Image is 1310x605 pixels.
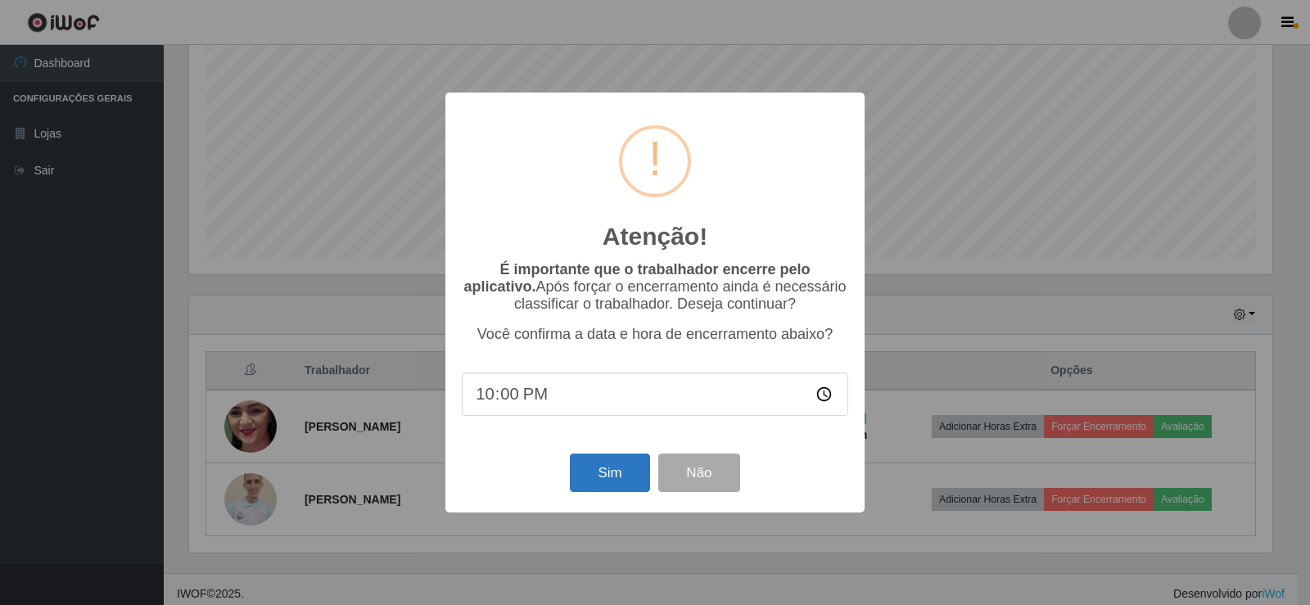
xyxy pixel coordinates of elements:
p: Após forçar o encerramento ainda é necessário classificar o trabalhador. Deseja continuar? [462,261,848,313]
p: Você confirma a data e hora de encerramento abaixo? [462,326,848,343]
h2: Atenção! [603,222,707,251]
button: Sim [570,454,649,492]
b: É importante que o trabalhador encerre pelo aplicativo. [463,261,810,295]
button: Não [658,454,739,492]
